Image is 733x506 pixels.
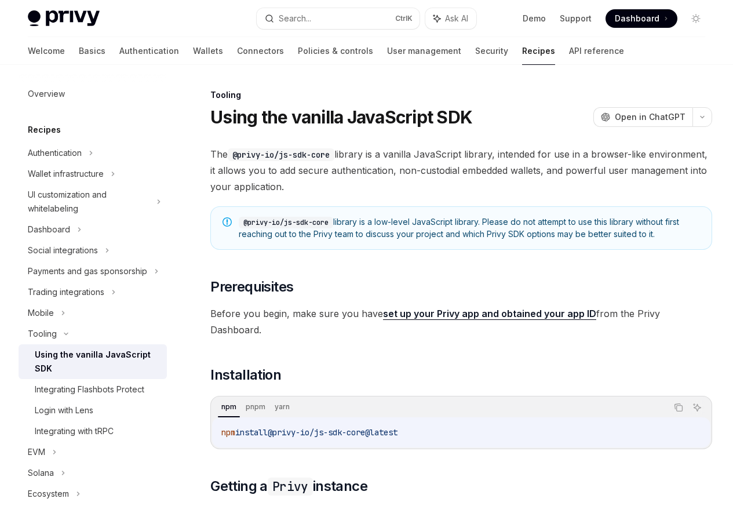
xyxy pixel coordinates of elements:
a: Connectors [237,37,284,65]
div: Using the vanilla JavaScript SDK [35,348,160,376]
div: Tooling [210,89,712,101]
a: Support [560,13,592,24]
div: npm [218,400,240,414]
div: Social integrations [28,243,98,257]
code: Privy [268,478,313,496]
span: The library is a vanilla JavaScript library, intended for use in a browser-like environment, it a... [210,146,712,195]
a: Login with Lens [19,400,167,421]
span: Before you begin, make sure you have from the Privy Dashboard. [210,305,712,338]
a: Integrating Flashbots Protect [19,379,167,400]
a: Basics [79,37,105,65]
a: Using the vanilla JavaScript SDK [19,344,167,379]
a: Integrating with tRPC [19,421,167,442]
div: UI customization and whitelabeling [28,188,149,216]
span: Ctrl K [395,14,413,23]
span: install [235,427,268,438]
span: library is a low-level JavaScript library. Please do not attempt to use this library without firs... [239,216,700,240]
span: npm [221,427,235,438]
a: API reference [569,37,624,65]
a: User management [387,37,461,65]
a: Welcome [28,37,65,65]
div: Authentication [28,146,82,160]
a: Wallets [193,37,223,65]
div: Trading integrations [28,285,104,299]
h1: Using the vanilla JavaScript SDK [210,107,472,128]
a: Dashboard [606,9,677,28]
span: Installation [210,366,281,384]
a: set up your Privy app and obtained your app ID [383,308,596,320]
div: EVM [28,445,45,459]
button: Copy the contents from the code block [671,400,686,415]
div: Ecosystem [28,487,69,501]
div: pnpm [242,400,269,414]
a: Overview [19,83,167,104]
a: Recipes [522,37,555,65]
div: Integrating Flashbots Protect [35,383,144,396]
span: Open in ChatGPT [615,111,685,123]
a: Demo [523,13,546,24]
div: Dashboard [28,223,70,236]
div: Wallet infrastructure [28,167,104,181]
svg: Note [223,217,232,227]
div: Mobile [28,306,54,320]
span: @privy-io/js-sdk-core@latest [268,427,398,438]
span: Ask AI [445,13,468,24]
a: Authentication [119,37,179,65]
a: Policies & controls [298,37,373,65]
div: Search... [279,12,311,26]
span: Dashboard [615,13,659,24]
span: Prerequisites [210,278,293,296]
button: Ask AI [425,8,476,29]
span: Getting a instance [210,477,367,496]
div: Integrating with tRPC [35,424,114,438]
button: Search...CtrlK [257,8,420,29]
code: @privy-io/js-sdk-core [239,217,333,228]
div: yarn [271,400,293,414]
div: Solana [28,466,54,480]
div: Payments and gas sponsorship [28,264,147,278]
h5: Recipes [28,123,61,137]
button: Toggle dark mode [687,9,705,28]
code: @privy-io/js-sdk-core [228,148,334,161]
button: Open in ChatGPT [593,107,692,127]
div: Overview [28,87,65,101]
a: Security [475,37,508,65]
div: Tooling [28,327,57,341]
button: Ask AI [690,400,705,415]
div: Login with Lens [35,403,93,417]
img: light logo [28,10,100,27]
